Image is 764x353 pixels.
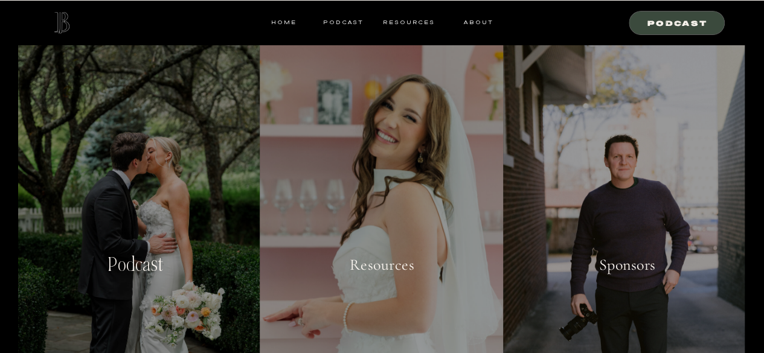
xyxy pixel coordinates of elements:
[576,254,679,300] a: Sponsors
[463,17,493,28] a: ABOUT
[637,17,719,28] a: Podcast
[319,17,367,28] a: Podcast
[73,254,199,300] a: Podcast
[379,17,435,28] a: resources
[271,17,297,28] a: HOME
[317,254,448,300] a: Resources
